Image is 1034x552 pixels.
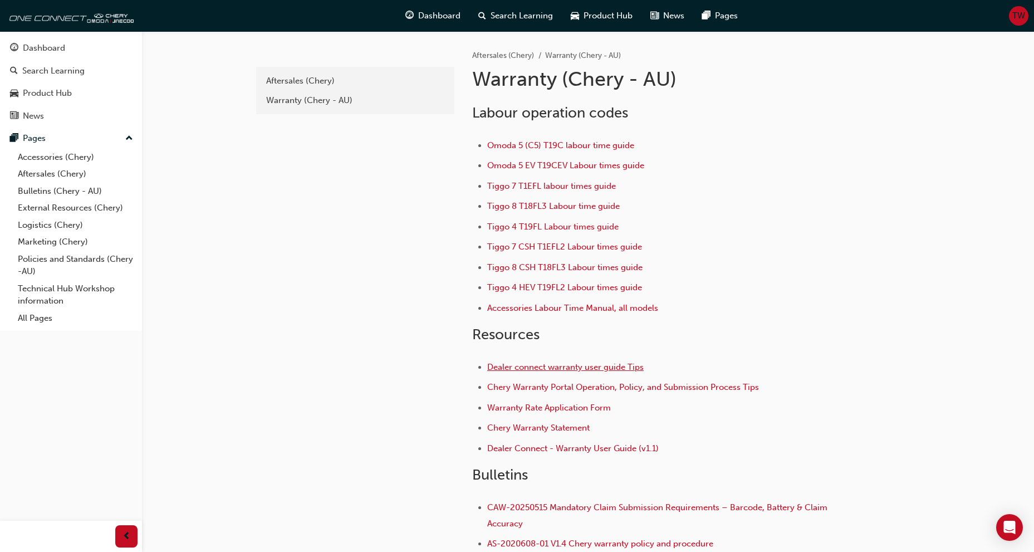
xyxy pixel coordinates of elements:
a: Chery Warranty Statement [487,423,590,433]
a: Bulletins (Chery - AU) [13,183,138,200]
img: oneconnect [6,4,134,27]
span: Dashboard [418,9,460,22]
span: pages-icon [702,9,710,23]
a: news-iconNews [641,4,693,27]
a: CAW-20250515 Mandatory Claim Submission Requirements – Barcode, Battery & Claim Accuracy [487,502,830,529]
a: Omoda 5 (C5) T19C labour time guide [487,140,634,150]
button: Pages [4,128,138,149]
a: Accessories Labour Time Manual, all models [487,303,658,313]
a: Dashboard [4,38,138,58]
a: Policies and Standards (Chery -AU) [13,251,138,280]
a: Search Learning [4,61,138,81]
a: Marketing (Chery) [13,233,138,251]
button: DashboardSearch LearningProduct HubNews [4,36,138,128]
div: Warranty (Chery - AU) [266,94,444,107]
span: Pages [715,9,738,22]
a: Tiggo 8 CSH T18FL3 Labour times guide [487,262,643,272]
a: Logistics (Chery) [13,217,138,234]
span: news-icon [10,111,18,121]
a: pages-iconPages [693,4,747,27]
a: car-iconProduct Hub [562,4,641,27]
a: Chery Warranty Portal Operation, Policy, and Submission Process Tips [487,382,759,392]
span: Search Learning [491,9,553,22]
a: Tiggo 4 T19FL Labour times guide [487,222,619,232]
span: Resources [472,326,540,343]
span: Product Hub [584,9,633,22]
a: guage-iconDashboard [396,4,469,27]
span: up-icon [125,131,133,146]
div: Search Learning [22,65,85,77]
a: Dealer Connect - Warranty User Guide (v1.1) [487,443,659,453]
a: Warranty Rate Application Form [487,403,611,413]
div: Pages [23,132,46,145]
a: Tiggo 7 T1EFL labour times guide [487,181,616,191]
div: News [23,110,44,123]
a: Technical Hub Workshop information [13,280,138,310]
a: Accessories (Chery) [13,149,138,166]
span: TW [1012,9,1025,22]
a: Product Hub [4,83,138,104]
a: Aftersales (Chery) [13,165,138,183]
a: External Resources (Chery) [13,199,138,217]
span: car-icon [10,89,18,99]
a: Tiggo 7 CSH T1EFL2 Labour times guide [487,242,642,252]
span: pages-icon [10,134,18,144]
span: car-icon [571,9,579,23]
h1: Warranty (Chery - AU) [472,67,837,91]
a: Aftersales (Chery) [261,71,450,91]
a: Tiggo 8 T18FL3 Labour time guide [487,201,620,211]
div: Open Intercom Messenger [996,514,1023,541]
a: News [4,106,138,126]
span: News [663,9,684,22]
div: Product Hub [23,87,72,100]
a: Tiggo 4 HEV T19FL2 Labour times guide [487,282,642,292]
a: Omoda 5 EV T19CEV Labour times guide [487,160,644,170]
span: guage-icon [10,43,18,53]
a: All Pages [13,310,138,327]
a: search-iconSearch Learning [469,4,562,27]
span: Labour operation codes [472,104,628,121]
span: Bulletins [472,466,528,483]
span: search-icon [478,9,486,23]
span: news-icon [650,9,659,23]
li: Warranty (Chery - AU) [545,50,621,62]
a: AS-2020608-01 V1.4 Chery warranty policy and procedure [487,539,713,549]
div: Dashboard [23,42,65,55]
span: prev-icon [122,530,131,544]
div: Aftersales (Chery) [266,75,444,87]
a: Aftersales (Chery) [472,51,534,60]
a: Warranty (Chery - AU) [261,91,450,110]
span: search-icon [10,66,18,76]
a: Dealer connect warranty user guide Tips [487,362,644,372]
button: TW [1009,6,1028,26]
span: guage-icon [405,9,414,23]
